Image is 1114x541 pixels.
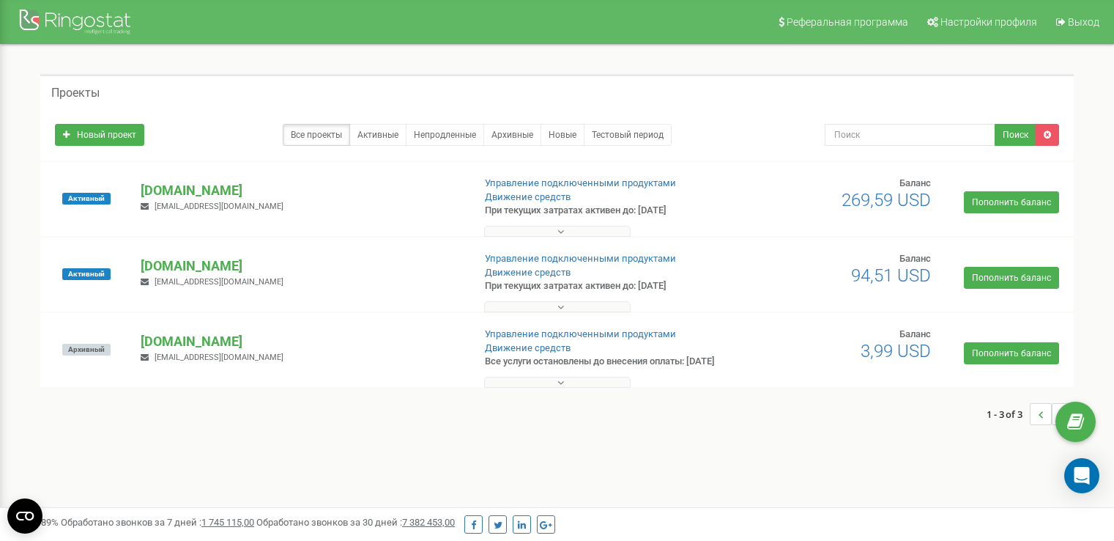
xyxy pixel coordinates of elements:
[899,253,931,264] span: Баланс
[485,191,571,202] a: Движение средств
[483,124,541,146] a: Архивные
[1068,16,1099,28] span: Выход
[349,124,406,146] a: Активные
[256,517,455,528] span: Обработано звонков за 30 дней :
[861,341,931,361] span: 3,99 USD
[62,344,111,356] span: Архивный
[485,355,719,369] p: Все услуги остановлены до внесения оплаты: [DATE]
[964,342,1059,364] a: Пополнить баланс
[406,124,484,146] a: Непродленные
[1064,458,1099,493] div: Open Intercom Messenger
[825,124,995,146] input: Поиск
[141,257,461,276] p: [DOMAIN_NAME]
[485,279,719,293] p: При текущих затратах активен до: [DATE]
[787,16,908,28] span: Реферальная программа
[899,328,931,339] span: Баланс
[485,177,676,188] a: Управление подключенными продуктами
[155,277,283,287] span: [EMAIL_ADDRESS][DOMAIN_NAME]
[987,403,1030,425] span: 1 - 3 of 3
[485,267,571,278] a: Движение средств
[62,193,111,205] span: Активный
[7,498,42,534] button: Open CMP widget
[987,389,1074,440] nav: ...
[964,191,1059,213] a: Пополнить баланс
[485,342,571,353] a: Движение средств
[899,177,931,188] span: Баланс
[940,16,1037,28] span: Настройки профиля
[141,332,461,351] p: [DOMAIN_NAME]
[541,124,584,146] a: Новые
[584,124,672,146] a: Тестовый период
[51,87,100,100] h5: Проекты
[283,124,350,146] a: Все проекты
[62,268,111,280] span: Активный
[995,124,1036,146] button: Поиск
[201,517,254,528] u: 1 745 115,00
[61,517,254,528] span: Обработано звонков за 7 дней :
[842,190,931,210] span: 269,59 USD
[851,265,931,286] span: 94,51 USD
[402,517,455,528] u: 7 382 453,00
[485,328,676,339] a: Управление подключенными продуктами
[485,204,719,218] p: При текущих затратах активен до: [DATE]
[55,124,144,146] a: Новый проект
[485,253,676,264] a: Управление подключенными продуктами
[141,181,461,200] p: [DOMAIN_NAME]
[155,202,283,211] span: [EMAIL_ADDRESS][DOMAIN_NAME]
[155,353,283,362] span: [EMAIL_ADDRESS][DOMAIN_NAME]
[964,267,1059,289] a: Пополнить баланс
